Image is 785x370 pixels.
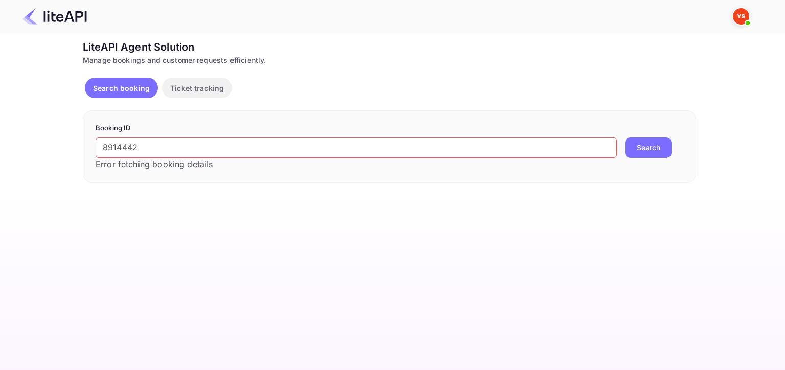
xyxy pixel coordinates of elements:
[22,8,87,25] img: LiteAPI Logo
[625,137,672,158] button: Search
[96,158,617,170] p: Error fetching booking details
[83,55,696,65] div: Manage bookings and customer requests efficiently.
[93,83,150,94] p: Search booking
[733,8,749,25] img: Yandex Support
[83,39,696,55] div: LiteAPI Agent Solution
[96,137,617,158] input: Enter Booking ID (e.g., 63782194)
[170,83,224,94] p: Ticket tracking
[96,123,683,133] p: Booking ID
